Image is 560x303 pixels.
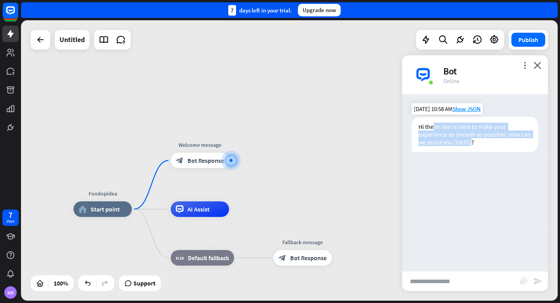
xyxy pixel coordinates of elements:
[4,286,17,299] div: MB
[290,254,327,262] span: Bot Response
[51,277,70,289] div: 100%
[187,157,224,164] span: Bot Response
[443,77,539,85] div: Online
[412,103,483,115] div: [DATE] 10:58 AM
[228,5,236,16] div: 7
[188,254,229,262] span: Default fallback
[59,30,85,49] div: Untitled
[91,205,120,213] span: Start point
[68,190,138,197] div: Foodopidea
[176,157,184,164] i: block_bot_response
[228,5,292,16] div: days left in your trial.
[133,277,156,289] span: Support
[533,277,542,286] i: send
[520,277,528,285] i: block_attachment
[6,3,30,26] button: Open LiveChat chat widget
[176,254,184,262] i: block_fallback
[452,105,481,113] span: Show JSON
[7,218,14,224] div: days
[412,117,538,152] div: Hi there! We're here to make your experience as smooth as possible. How can we assist you [DATE]?
[2,210,19,226] a: 7 days
[187,205,210,213] span: AI Assist
[443,65,539,77] div: Bot
[521,62,528,69] i: more_vert
[9,211,12,218] div: 7
[268,238,338,246] div: Fallback message
[278,254,286,262] i: block_bot_response
[165,141,235,149] div: Welcome message
[298,4,341,16] div: Upgrade now
[511,33,545,47] button: Publish
[534,62,541,69] i: close
[79,205,87,213] i: home_2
